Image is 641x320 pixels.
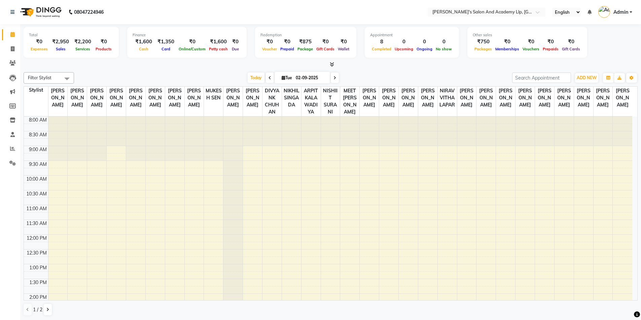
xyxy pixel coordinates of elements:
[28,146,48,153] div: 9:00 AM
[165,87,184,109] span: [PERSON_NAME]
[613,87,632,109] span: [PERSON_NAME]
[33,306,42,313] span: 1 / 2
[370,47,393,51] span: Completed
[223,87,243,109] span: [PERSON_NAME]
[560,38,582,46] div: ₹0
[133,32,241,38] div: Finance
[473,32,582,38] div: Other sales
[535,87,554,109] span: [PERSON_NAME]
[438,87,457,109] span: NIRAV VITHALAPAR
[296,38,315,46] div: ₹875
[434,38,454,46] div: 0
[515,87,535,109] span: [PERSON_NAME]
[48,87,68,109] span: [PERSON_NAME]
[28,131,48,138] div: 8:30 AM
[301,87,321,116] span: ARPIT KALAWADIYA
[370,32,454,38] div: Appointment
[28,161,48,168] div: 9:30 AM
[177,47,207,51] span: Online/Custom
[598,6,610,18] img: Admin
[25,205,48,212] div: 11:00 AM
[434,47,454,51] span: No show
[340,87,359,116] span: MEET [PERSON_NAME]
[87,87,106,109] span: [PERSON_NAME]
[126,87,145,109] span: [PERSON_NAME]
[260,47,279,51] span: Voucher
[25,220,48,227] div: 11:30 AM
[137,47,150,51] span: Cash
[575,73,598,83] button: ADD NEW
[133,38,155,46] div: ₹1,600
[496,87,515,109] span: [PERSON_NAME]
[279,47,296,51] span: Prepaid
[17,3,63,21] img: logo
[555,87,574,109] span: [PERSON_NAME]
[541,38,560,46] div: ₹0
[399,87,418,109] span: [PERSON_NAME]
[379,87,398,109] span: [PERSON_NAME]
[574,87,593,109] span: [PERSON_NAME]
[393,47,415,51] span: Upcoming
[594,87,613,109] span: [PERSON_NAME]
[613,9,628,16] span: Admin
[207,38,229,46] div: ₹1,600
[94,38,113,46] div: ₹0
[262,87,282,116] span: DIVYANK CHUHAN
[512,73,571,83] input: Search Appointment
[476,87,496,109] span: [PERSON_NAME]
[321,87,340,116] span: NISHIIT SURANI
[54,47,67,51] span: Sales
[29,32,113,38] div: Total
[336,47,351,51] span: Wallet
[315,38,336,46] div: ₹0
[296,47,315,51] span: Package
[229,38,241,46] div: ₹0
[146,87,165,109] span: [PERSON_NAME]
[457,87,476,109] span: [PERSON_NAME]
[336,38,351,46] div: ₹0
[560,47,582,51] span: Gift Cards
[25,249,48,257] div: 12:30 PM
[28,264,48,271] div: 1:00 PM
[28,294,48,301] div: 2:00 PM
[74,3,104,21] b: 08047224946
[24,87,48,94] div: Stylist
[155,38,177,46] div: ₹1,350
[360,87,379,109] span: [PERSON_NAME]
[541,47,560,51] span: Prepaids
[282,87,301,109] span: NIKHIL SINGADA
[160,47,172,51] span: Card
[415,38,434,46] div: 0
[418,87,437,109] span: [PERSON_NAME]
[28,75,51,80] span: Filter Stylist
[49,38,72,46] div: ₹2,950
[260,38,279,46] div: ₹0
[28,117,48,124] div: 8:00 AM
[72,38,94,46] div: ₹2,200
[370,38,393,46] div: 8
[94,47,113,51] span: Products
[521,38,541,46] div: ₹0
[25,235,48,242] div: 12:00 PM
[393,38,415,46] div: 0
[294,73,327,83] input: 2025-09-02
[315,47,336,51] span: Gift Cards
[74,47,92,51] span: Services
[230,47,241,51] span: Due
[260,32,351,38] div: Redemption
[473,47,494,51] span: Packages
[280,75,294,80] span: Tue
[204,87,223,102] span: MUKESH SEN
[207,47,229,51] span: Petty cash
[177,38,207,46] div: ₹0
[29,47,49,51] span: Expenses
[279,38,296,46] div: ₹0
[577,75,597,80] span: ADD NEW
[185,87,204,109] span: [PERSON_NAME]
[415,47,434,51] span: Ongoing
[494,47,521,51] span: Memberships
[25,176,48,183] div: 10:00 AM
[494,38,521,46] div: ₹0
[25,190,48,197] div: 10:30 AM
[29,38,49,46] div: ₹0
